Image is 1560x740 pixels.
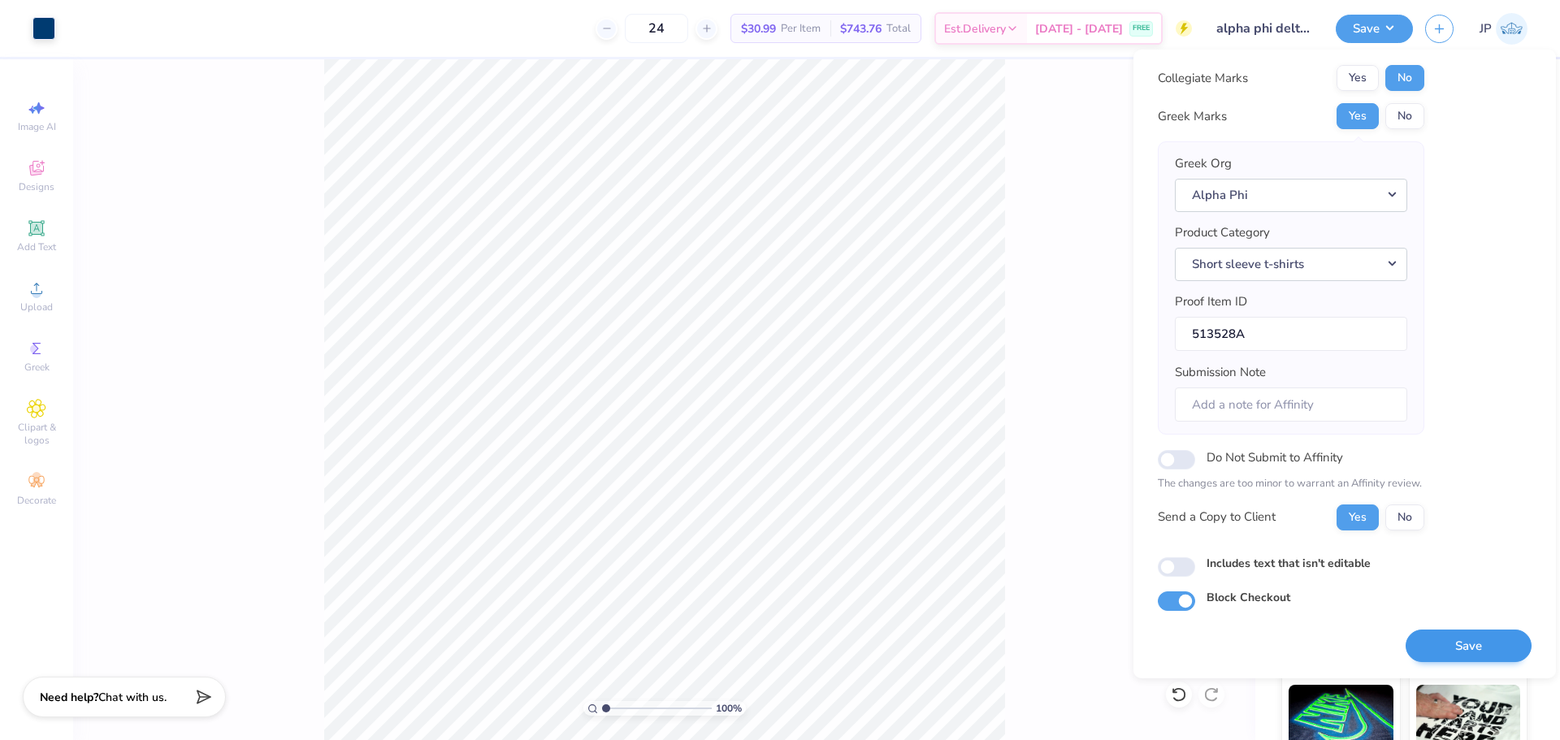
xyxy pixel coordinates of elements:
label: Greek Org [1175,154,1232,173]
span: JP [1480,19,1492,38]
label: Do Not Submit to Affinity [1207,447,1343,468]
span: Upload [20,301,53,314]
span: Add Text [17,240,56,253]
strong: Need help? [40,690,98,705]
div: Collegiate Marks [1158,69,1248,88]
button: No [1385,103,1424,129]
span: Decorate [17,494,56,507]
label: Block Checkout [1207,589,1290,606]
span: Total [886,20,911,37]
button: No [1385,65,1424,91]
span: $30.99 [741,20,776,37]
button: Save [1336,15,1413,43]
span: [DATE] - [DATE] [1035,20,1123,37]
label: Submission Note [1175,363,1266,382]
span: Est. Delivery [944,20,1006,37]
label: Product Category [1175,223,1270,242]
span: $743.76 [840,20,882,37]
span: Designs [19,180,54,193]
label: Proof Item ID [1175,292,1247,311]
input: Add a note for Affinity [1175,387,1407,422]
div: Greek Marks [1158,107,1227,126]
img: John Paul Torres [1496,13,1527,45]
button: Yes [1337,65,1379,91]
div: Send a Copy to Client [1158,508,1276,526]
span: 100 % [716,701,742,716]
span: Chat with us. [98,690,167,705]
span: Image AI [18,120,56,133]
span: Clipart & logos [8,421,65,447]
button: No [1385,504,1424,530]
button: Short sleeve t-shirts [1175,248,1407,281]
button: Alpha Phi [1175,179,1407,212]
button: Yes [1337,504,1379,530]
button: Save [1406,630,1532,663]
span: FREE [1133,23,1150,34]
span: Per Item [781,20,821,37]
input: – – [625,14,688,43]
button: Yes [1337,103,1379,129]
input: Untitled Design [1204,12,1324,45]
span: Greek [24,361,50,374]
a: JP [1480,13,1527,45]
label: Includes text that isn't editable [1207,555,1371,572]
p: The changes are too minor to warrant an Affinity review. [1158,476,1424,492]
